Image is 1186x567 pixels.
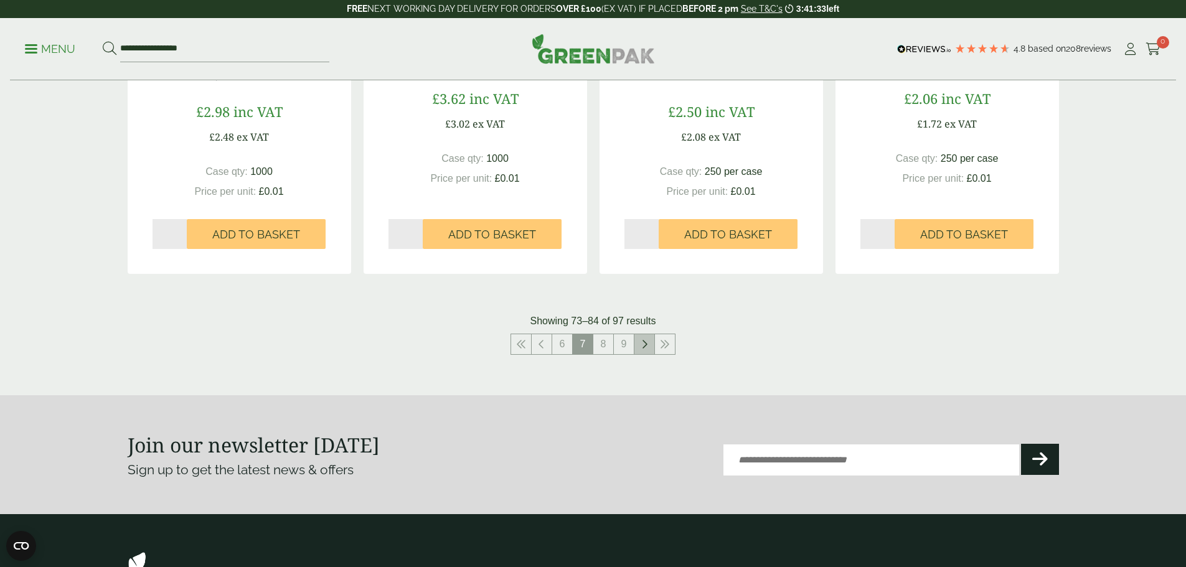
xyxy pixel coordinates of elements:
[430,173,492,184] span: Price per unit:
[205,166,248,177] span: Case qty:
[941,89,991,108] span: inc VAT
[1122,43,1138,55] i: My Account
[944,117,977,131] span: ex VAT
[1146,43,1161,55] i: Cart
[896,153,938,164] span: Case qty:
[469,89,519,108] span: inc VAT
[128,431,380,458] strong: Join our newsletter [DATE]
[659,219,798,249] button: Add to Basket
[237,130,269,144] span: ex VAT
[347,4,367,14] strong: FREE
[902,173,964,184] span: Price per unit:
[552,334,572,354] a: 6
[708,130,741,144] span: ex VAT
[25,42,75,57] p: Menu
[731,186,756,197] span: £0.01
[1146,40,1161,59] a: 0
[660,166,702,177] span: Case qty:
[917,117,942,131] span: £1.72
[259,186,284,197] span: £0.01
[212,228,300,241] span: Add to Basket
[445,117,470,131] span: £3.02
[441,153,484,164] span: Case qty:
[897,45,951,54] img: REVIEWS.io
[573,334,593,354] span: 7
[954,43,1010,54] div: 4.79 Stars
[705,102,755,121] span: inc VAT
[920,228,1008,241] span: Add to Basket
[826,4,839,14] span: left
[432,89,466,108] span: £3.62
[250,166,273,177] span: 1000
[682,4,738,14] strong: BEFORE 2 pm
[128,460,547,480] p: Sign up to get the latest news & offers
[705,166,763,177] span: 250 per case
[486,153,509,164] span: 1000
[194,186,256,197] span: Price per unit:
[495,173,520,184] span: £0.01
[1157,36,1169,49] span: 0
[1014,44,1028,54] span: 4.8
[1081,44,1111,54] span: reviews
[530,314,656,329] p: Showing 73–84 of 97 results
[556,4,601,14] strong: OVER £100
[423,219,562,249] button: Add to Basket
[796,4,826,14] span: 3:41:33
[681,130,706,144] span: £2.08
[1066,44,1081,54] span: 208
[25,42,75,54] a: Menu
[6,531,36,561] button: Open CMP widget
[593,334,613,354] a: 8
[1028,44,1066,54] span: Based on
[448,228,536,241] span: Add to Basket
[967,173,992,184] span: £0.01
[473,117,505,131] span: ex VAT
[895,219,1033,249] button: Add to Basket
[233,102,283,121] span: inc VAT
[614,334,634,354] a: 9
[196,102,230,121] span: £2.98
[532,34,655,63] img: GreenPak Supplies
[209,130,234,144] span: £2.48
[666,186,728,197] span: Price per unit:
[941,153,999,164] span: 250 per case
[904,89,938,108] span: £2.06
[684,228,772,241] span: Add to Basket
[668,102,702,121] span: £2.50
[187,219,326,249] button: Add to Basket
[741,4,783,14] a: See T&C's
